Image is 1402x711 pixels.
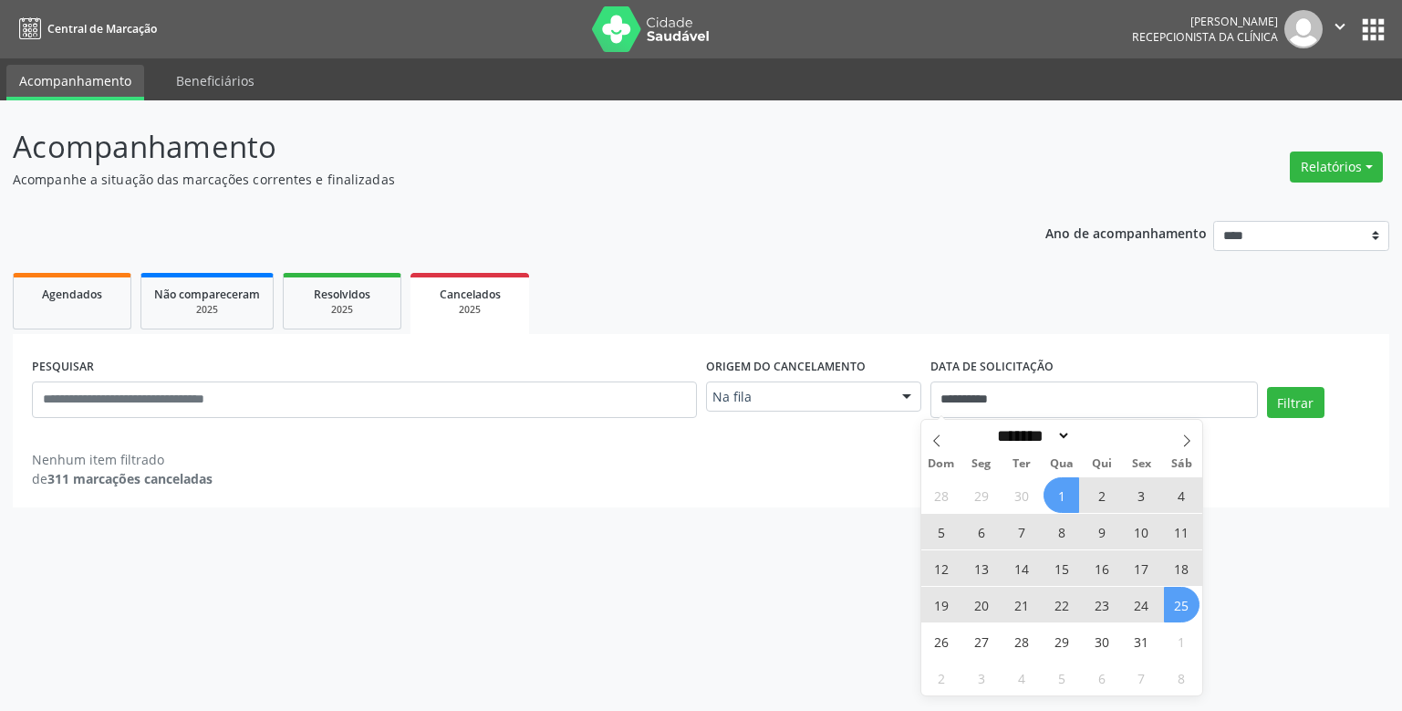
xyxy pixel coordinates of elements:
[923,477,959,513] span: Setembro 28, 2025
[923,660,959,695] span: Novembro 2, 2025
[13,170,976,189] p: Acompanhe a situação das marcações correntes e finalizadas
[1084,514,1119,549] span: Outubro 9, 2025
[1002,458,1042,470] span: Ter
[1290,152,1383,183] button: Relatórios
[32,469,213,488] div: de
[963,550,999,586] span: Outubro 13, 2025
[1124,660,1159,695] span: Novembro 7, 2025
[1124,514,1159,549] span: Outubro 10, 2025
[47,470,213,487] strong: 311 marcações canceladas
[963,477,999,513] span: Setembro 29, 2025
[6,65,144,100] a: Acompanhamento
[930,353,1054,382] label: DATA DE SOLICITAÇÃO
[1124,550,1159,586] span: Outubro 17, 2025
[314,287,370,302] span: Resolvidos
[1003,660,1039,695] span: Novembro 4, 2025
[1044,550,1079,586] span: Outubro 15, 2025
[1162,458,1202,470] span: Sáb
[1164,660,1199,695] span: Novembro 8, 2025
[32,353,94,382] label: PESQUISAR
[1084,660,1119,695] span: Novembro 6, 2025
[1164,623,1199,659] span: Novembro 1, 2025
[923,550,959,586] span: Outubro 12, 2025
[42,287,102,302] span: Agendados
[923,623,959,659] span: Outubro 26, 2025
[13,124,976,170] p: Acompanhamento
[963,660,999,695] span: Novembro 3, 2025
[1323,10,1357,48] button: 
[1164,477,1199,513] span: Outubro 4, 2025
[1084,587,1119,622] span: Outubro 23, 2025
[1084,623,1119,659] span: Outubro 30, 2025
[1164,514,1199,549] span: Outubro 11, 2025
[921,458,961,470] span: Dom
[1044,623,1079,659] span: Outubro 29, 2025
[961,458,1002,470] span: Seg
[1003,550,1039,586] span: Outubro 14, 2025
[154,303,260,317] div: 2025
[1122,458,1162,470] span: Sex
[163,65,267,97] a: Beneficiários
[923,587,959,622] span: Outubro 19, 2025
[1124,623,1159,659] span: Outubro 31, 2025
[1267,387,1324,418] button: Filtrar
[992,426,1072,445] select: Month
[1132,14,1278,29] div: [PERSON_NAME]
[32,450,213,469] div: Nenhum item filtrado
[1044,660,1079,695] span: Novembro 5, 2025
[154,287,260,302] span: Não compareceram
[13,14,157,44] a: Central de Marcação
[423,303,516,317] div: 2025
[1124,587,1159,622] span: Outubro 24, 2025
[47,21,157,37] span: Central de Marcação
[1044,514,1079,549] span: Outubro 8, 2025
[1044,477,1079,513] span: Outubro 1, 2025
[440,287,501,302] span: Cancelados
[1164,587,1199,622] span: Outubro 25, 2025
[1045,221,1207,244] p: Ano de acompanhamento
[923,514,959,549] span: Outubro 5, 2025
[963,623,999,659] span: Outubro 27, 2025
[712,388,884,406] span: Na fila
[1330,16,1350,37] i: 
[1084,550,1119,586] span: Outubro 16, 2025
[1044,587,1079,622] span: Outubro 22, 2025
[1003,623,1039,659] span: Outubro 28, 2025
[1003,514,1039,549] span: Outubro 7, 2025
[1164,550,1199,586] span: Outubro 18, 2025
[1132,29,1278,45] span: Recepcionista da clínica
[1124,477,1159,513] span: Outubro 3, 2025
[706,353,866,382] label: Origem do cancelamento
[1284,10,1323,48] img: img
[1082,458,1122,470] span: Qui
[963,587,999,622] span: Outubro 20, 2025
[1003,477,1039,513] span: Setembro 30, 2025
[1357,14,1389,46] button: apps
[296,303,388,317] div: 2025
[1003,587,1039,622] span: Outubro 21, 2025
[1084,477,1119,513] span: Outubro 2, 2025
[963,514,999,549] span: Outubro 6, 2025
[1042,458,1082,470] span: Qua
